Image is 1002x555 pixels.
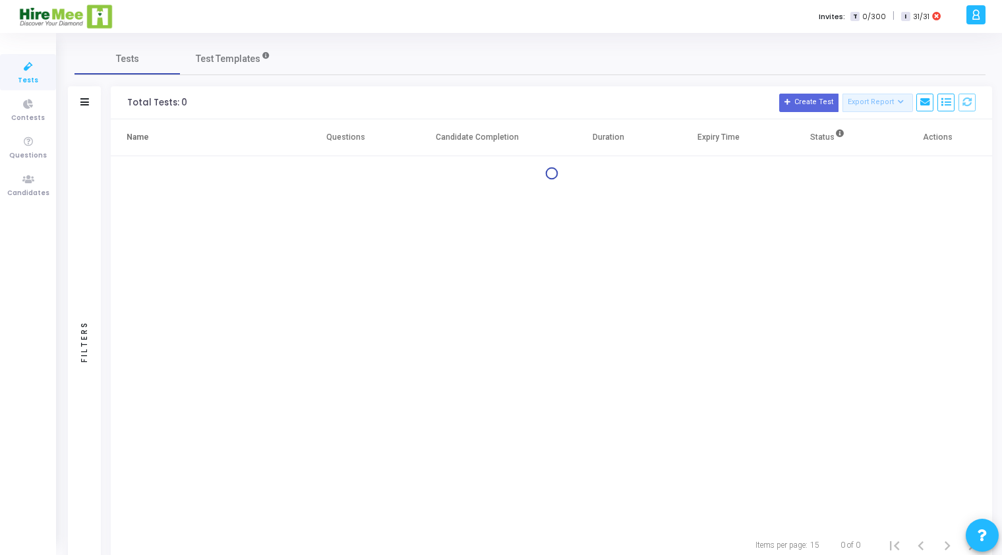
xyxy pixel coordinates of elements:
th: Duration [554,119,663,156]
span: 0/300 [862,11,886,22]
span: | [893,9,895,23]
div: 0 of 0 [840,539,860,551]
span: Candidates [7,188,49,199]
img: logo [18,3,114,30]
th: Expiry Time [664,119,773,156]
th: Questions [291,119,400,156]
th: Name [111,119,291,156]
span: I [901,12,910,22]
div: Total Tests: 0 [127,98,187,108]
th: Status [773,119,883,156]
th: Candidate Completion [400,119,554,156]
span: Tests [116,52,139,66]
div: 15 [810,539,819,551]
button: Create Test [779,94,839,112]
label: Invites: [819,11,845,22]
span: Questions [9,150,47,161]
span: 31/31 [913,11,929,22]
span: Tests [18,75,38,86]
th: Actions [883,119,992,156]
span: Test Templates [196,52,260,66]
span: Contests [11,113,45,124]
div: Items per page: [755,539,808,551]
button: Export Report [842,94,913,112]
div: Filters [78,269,90,414]
span: T [850,12,859,22]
